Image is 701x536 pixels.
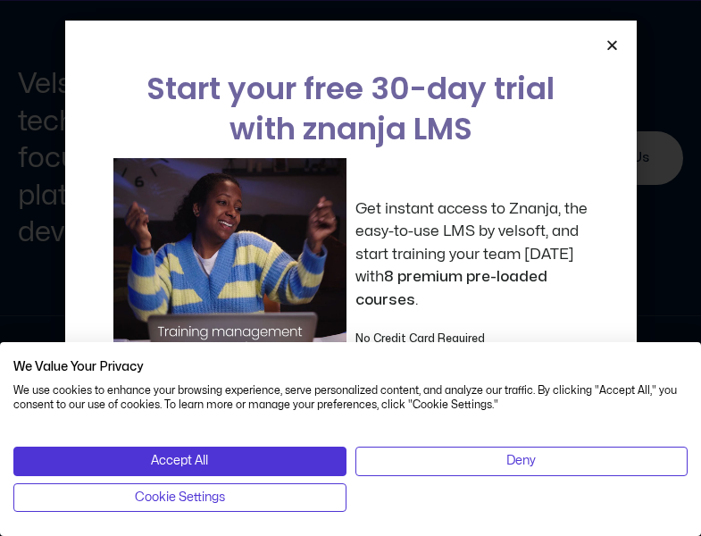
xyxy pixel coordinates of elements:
span: Cookie Settings [135,488,225,507]
h2: We Value Your Privacy [13,359,688,375]
span: Deny [506,451,536,471]
p: We use cookies to enhance your browsing experience, serve personalized content, and analyze our t... [13,383,688,414]
a: Close [605,38,619,52]
h2: Start your free 30-day trial with znanja LMS [113,69,588,149]
span: Accept All [151,451,208,471]
button: Adjust cookie preferences [13,483,346,512]
strong: 8 premium pre-loaded courses [355,269,547,307]
p: Get instant access to Znanja, the easy-to-use LMS by velsoft, and start training your team [DATE]... [355,197,588,312]
button: Accept all cookies [13,447,346,475]
img: a woman sitting at her laptop dancing [113,158,346,391]
button: Deny all cookies [355,447,688,475]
